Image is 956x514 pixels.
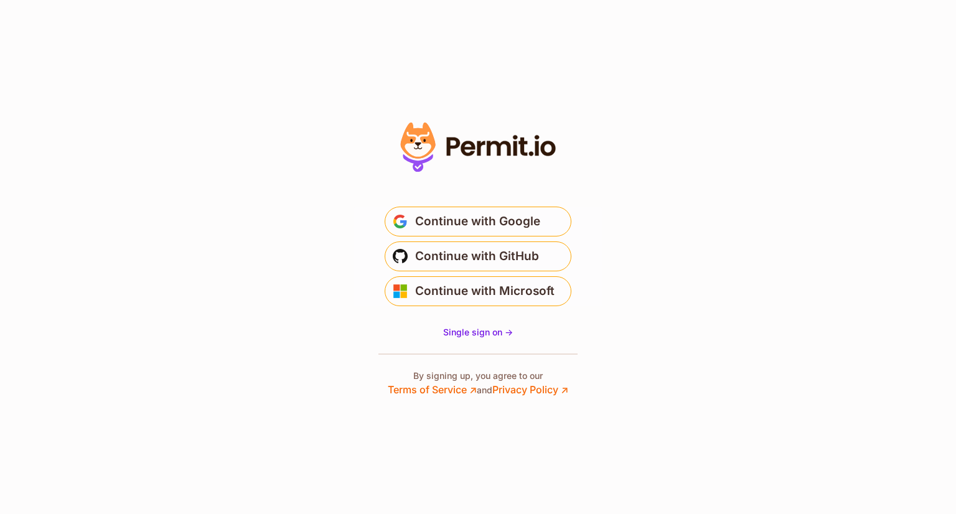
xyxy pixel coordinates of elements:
[492,383,568,396] a: Privacy Policy ↗
[415,281,555,301] span: Continue with Microsoft
[443,326,513,339] a: Single sign on ->
[385,276,571,306] button: Continue with Microsoft
[443,327,513,337] span: Single sign on ->
[388,370,568,397] p: By signing up, you agree to our and
[385,241,571,271] button: Continue with GitHub
[385,207,571,236] button: Continue with Google
[388,383,477,396] a: Terms of Service ↗
[415,212,540,231] span: Continue with Google
[415,246,539,266] span: Continue with GitHub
